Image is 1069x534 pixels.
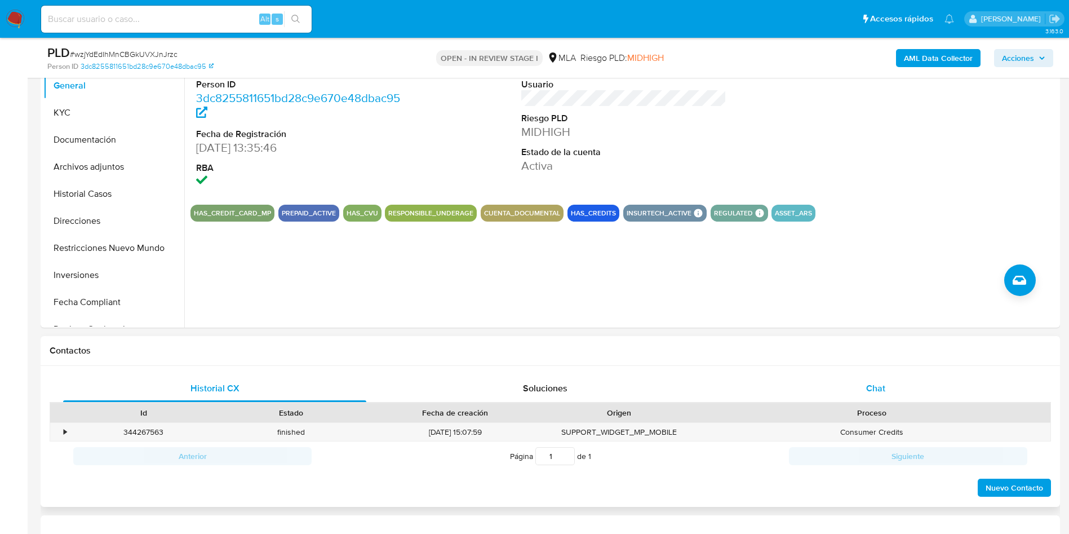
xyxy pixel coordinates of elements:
div: Origen [553,407,685,418]
span: Chat [866,382,885,395]
span: Nuevo Contacto [986,480,1043,496]
p: mariaeugenia.sanchez@mercadolibre.com [981,14,1045,24]
button: Fecha Compliant [43,289,184,316]
span: Acciones [1002,49,1034,67]
a: 3dc8255811651bd28c9e670e48dbac95 [196,90,400,122]
dd: [DATE] 13:35:46 [196,140,402,156]
button: search-icon [284,11,307,27]
span: s [276,14,279,24]
button: Siguiente [789,447,1027,465]
span: 3.163.0 [1045,27,1063,36]
span: Página de [510,447,591,465]
button: Documentación [43,126,184,153]
b: Person ID [47,61,78,72]
button: KYC [43,99,184,126]
button: Archivos adjuntos [43,153,184,180]
a: Salir [1049,13,1061,25]
dt: Riesgo PLD [521,112,727,125]
button: Acciones [994,49,1053,67]
button: Nuevo Contacto [978,479,1051,497]
div: • [64,427,66,438]
div: finished [218,423,365,442]
span: Historial CX [190,382,239,395]
h1: Contactos [50,345,1051,356]
div: Proceso [701,407,1043,418]
span: 1 [588,451,591,462]
button: Restricciones Nuevo Mundo [43,235,184,262]
dt: Estado de la cuenta [521,146,727,158]
button: Inversiones [43,262,184,289]
span: MIDHIGH [627,51,664,64]
button: Anterior [73,447,312,465]
button: AML Data Collector [896,49,981,67]
div: 344267563 [70,423,218,442]
dd: MIDHIGH [521,124,727,140]
button: Historial Casos [43,180,184,208]
dt: Fecha de Registración [196,128,402,140]
div: [DATE] 15:07:59 [365,423,545,442]
dt: Usuario [521,78,727,91]
b: PLD [47,43,70,61]
span: Accesos rápidos [870,13,933,25]
span: Soluciones [523,382,567,395]
div: Estado [225,407,357,418]
button: Direcciones [43,208,184,235]
dt: Person ID [196,78,402,91]
span: Riesgo PLD: [580,52,664,64]
dd: Activa [521,158,727,174]
p: OPEN - IN REVIEW STAGE I [436,50,543,66]
a: Notificaciones [944,14,954,24]
div: Consumer Credits [693,423,1050,442]
button: Devices Geolocation [43,316,184,343]
b: AML Data Collector [904,49,973,67]
div: SUPPORT_WIDGET_MP_MOBILE [545,423,693,442]
div: Fecha de creación [373,407,538,418]
button: General [43,72,184,99]
span: Alt [260,14,269,24]
div: MLA [547,52,576,64]
span: # wzjYdEdIhMnCBGkUVXJnJrzc [70,48,178,60]
div: Id [78,407,210,418]
a: 3dc8255811651bd28c9e670e48dbac95 [81,61,214,72]
input: Buscar usuario o caso... [41,12,312,27]
dt: RBA [196,162,402,174]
